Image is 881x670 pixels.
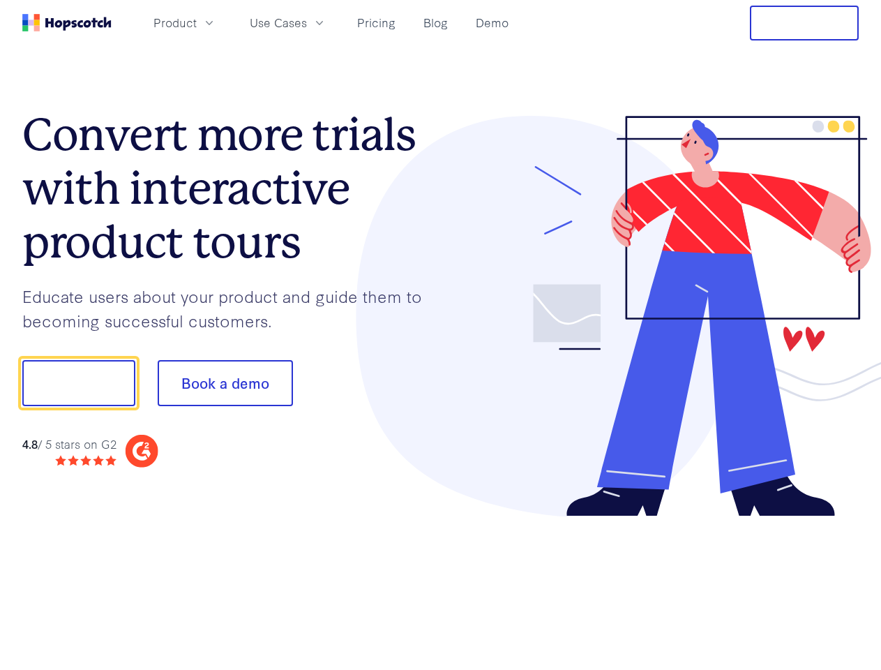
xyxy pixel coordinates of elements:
a: Home [22,14,112,31]
span: Use Cases [250,14,307,31]
button: Book a demo [158,360,293,406]
button: Product [145,11,225,34]
button: Free Trial [750,6,859,40]
span: Product [153,14,197,31]
button: Show me! [22,360,135,406]
a: Demo [470,11,514,34]
a: Pricing [352,11,401,34]
button: Use Cases [241,11,335,34]
strong: 4.8 [22,435,38,452]
div: / 5 stars on G2 [22,435,116,453]
p: Educate users about your product and guide them to becoming successful customers. [22,284,441,332]
h1: Convert more trials with interactive product tours [22,108,441,269]
a: Blog [418,11,453,34]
